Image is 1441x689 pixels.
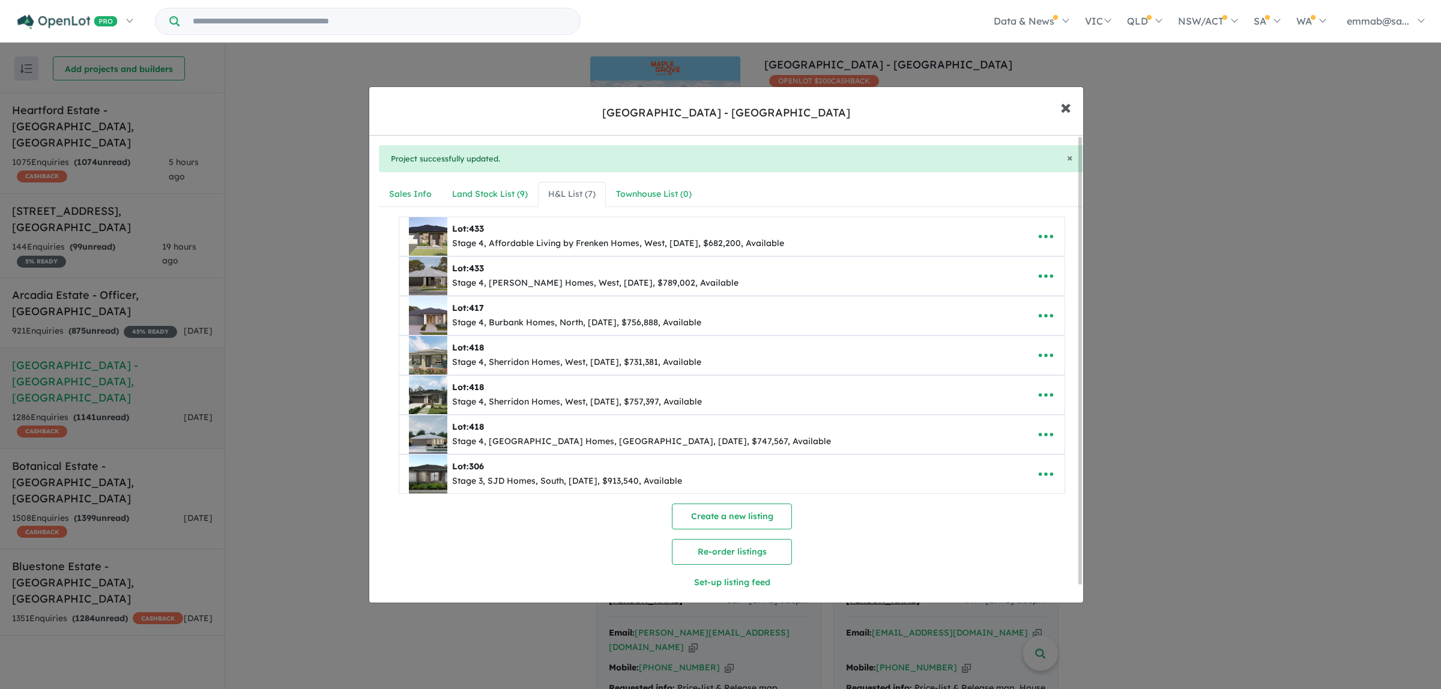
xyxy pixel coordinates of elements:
[389,187,432,202] div: Sales Info
[409,336,447,375] img: Maple%20Grove%20Estate%20-%20Pakenham%20East%20-%20Lot%20418___1756432582.jpg
[409,217,447,256] img: Maple%20Grove%20Estate%20-%20Pakenham%20East%20-%20Lot%20433___1756431395.jpg
[469,302,484,313] span: 417
[452,223,484,234] b: Lot:
[452,421,484,432] b: Lot:
[409,296,447,335] img: Maple%20Grove%20Estate%20-%20Pakenham%20East%20-%20Lot%20417___1756431939.jpg
[1067,152,1073,163] button: Close
[469,342,484,353] span: 418
[469,223,484,234] span: 433
[452,461,484,472] b: Lot:
[452,302,484,313] b: Lot:
[409,257,447,295] img: Maple%20Grove%20Estate%20-%20Pakenham%20East%20-%20Lot%20433___1756431625.webp
[452,435,831,449] div: Stage 4, [GEOGRAPHIC_DATA] Homes, [GEOGRAPHIC_DATA], [DATE], $747,567, Available
[452,187,528,202] div: Land Stock List ( 9 )
[672,504,792,529] button: Create a new listing
[452,395,702,409] div: Stage 4, Sherridon Homes, West, [DATE], $757,397, Available
[566,570,899,595] button: Set-up listing feed
[379,145,1085,173] div: Project successfully updated.
[409,376,447,414] img: Maple%20Grove%20Estate%20-%20Pakenham%20East%20-%20Lot%20418___1756432811.jpg
[452,474,682,489] div: Stage 3, SJD Homes, South, [DATE], $913,540, Available
[548,187,596,202] div: H&L List ( 7 )
[452,276,739,290] div: Stage 4, [PERSON_NAME] Homes, West, [DATE], $789,002, Available
[452,263,484,274] b: Lot:
[602,105,850,121] div: [GEOGRAPHIC_DATA] - [GEOGRAPHIC_DATA]
[452,342,484,353] b: Lot:
[182,8,578,34] input: Try estate name, suburb, builder or developer
[616,187,692,202] div: Townhouse List ( 0 )
[409,455,447,493] img: Maple%20Grove%20Estate%20-%20Pakenham%20East%20-%20Lot%20306___1756433412.PNG
[1347,15,1409,27] span: emmab@sa...
[469,263,484,274] span: 433
[469,421,484,432] span: 418
[409,415,447,454] img: Maple%20Grove%20Estate%20-%20Pakenham%20East%20-%20Lot%20418___1756433012.jpg
[1060,94,1071,119] span: ×
[469,461,484,472] span: 306
[452,316,701,330] div: Stage 4, Burbank Homes, North, [DATE], $756,888, Available
[1067,151,1073,164] span: ×
[469,382,484,393] span: 418
[17,14,118,29] img: Openlot PRO Logo White
[452,355,701,370] div: Stage 4, Sherridon Homes, West, [DATE], $731,381, Available
[672,539,792,565] button: Re-order listings
[452,236,784,251] div: Stage 4, Affordable Living by Frenken Homes, West, [DATE], $682,200, Available
[452,382,484,393] b: Lot:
